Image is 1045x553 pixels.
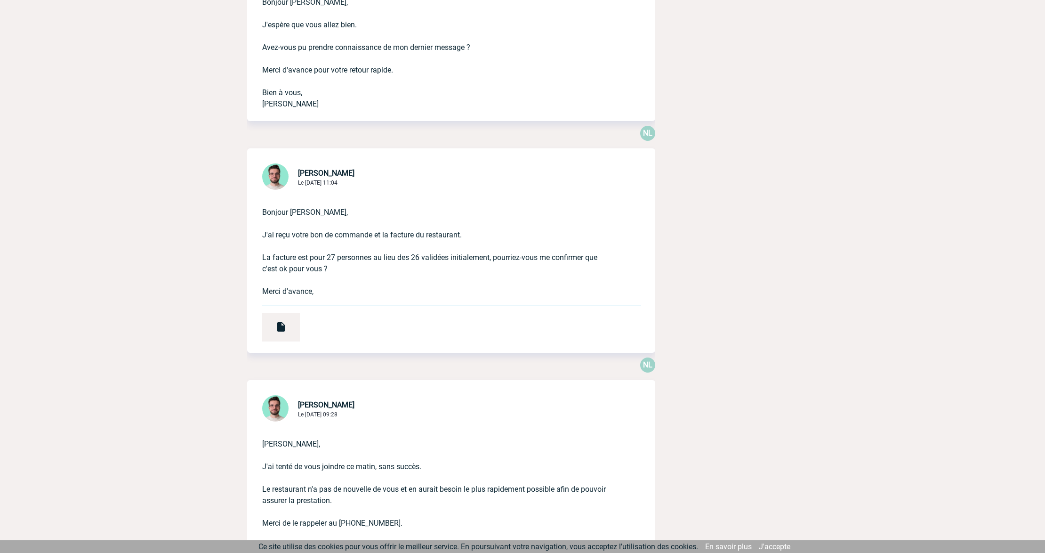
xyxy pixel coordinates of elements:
[759,542,790,551] a: J'accepte
[640,126,655,141] div: Nadia LOUZANI 04 Août 2025 à 11:02
[247,318,300,327] a: Facture OPELLA 11 03 25.pdf
[705,542,752,551] a: En savoir plus
[298,400,354,409] span: [PERSON_NAME]
[298,169,354,178] span: [PERSON_NAME]
[258,542,698,551] span: Ce site utilise des cookies pour vous offrir le meilleur service. En poursuivant votre navigation...
[298,179,338,186] span: Le [DATE] 11:04
[262,192,614,297] p: Bonjour [PERSON_NAME], J'ai reçu votre bon de commande et la facture du restaurant. La facture es...
[298,411,338,418] span: Le [DATE] 09:28
[262,395,289,422] img: 121547-2.png
[262,163,289,190] img: 121547-2.png
[640,126,655,141] p: NL
[640,358,655,373] p: NL
[640,358,655,373] div: Nadia LOUZANI 20 Juin 2025 à 15:13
